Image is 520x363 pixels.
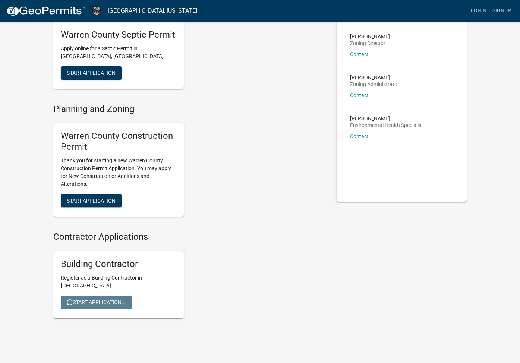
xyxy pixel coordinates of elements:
p: [PERSON_NAME] [350,75,399,80]
p: [PERSON_NAME] [350,116,423,121]
wm-workflow-list-section: Contractor Applications [53,232,325,324]
p: Thank you for starting a new Warren County Construction Permit Application. You may apply for New... [61,157,176,188]
p: Apply online for a Septic Permit in [GEOGRAPHIC_DATA], [GEOGRAPHIC_DATA] [61,45,176,60]
p: [PERSON_NAME] [350,34,390,39]
h5: Warren County Septic Permit [61,29,176,40]
button: Start Application [61,66,122,80]
p: Zoning Administrator [350,82,399,87]
span: Start Application [67,70,116,76]
span: Start Application... [67,299,126,305]
p: Register as a Building Contractor in [GEOGRAPHIC_DATA] [61,274,176,290]
button: Start Application... [61,296,132,309]
p: Zoning Director [350,41,390,46]
a: Login [468,4,489,18]
img: Warren County, Iowa [92,6,102,16]
h5: Warren County Construction Permit [61,131,176,152]
button: Start Application [61,194,122,207]
a: Contact [350,51,369,57]
a: Contact [350,92,369,98]
p: Environmental Health Specialist [350,122,423,128]
h5: Building Contractor [61,259,176,270]
a: Contact [350,133,369,139]
h4: Planning and Zoning [53,104,325,115]
a: [GEOGRAPHIC_DATA], [US_STATE] [108,4,197,17]
span: Start Application [67,197,116,203]
h4: Contractor Applications [53,232,325,242]
a: Signup [489,4,514,18]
